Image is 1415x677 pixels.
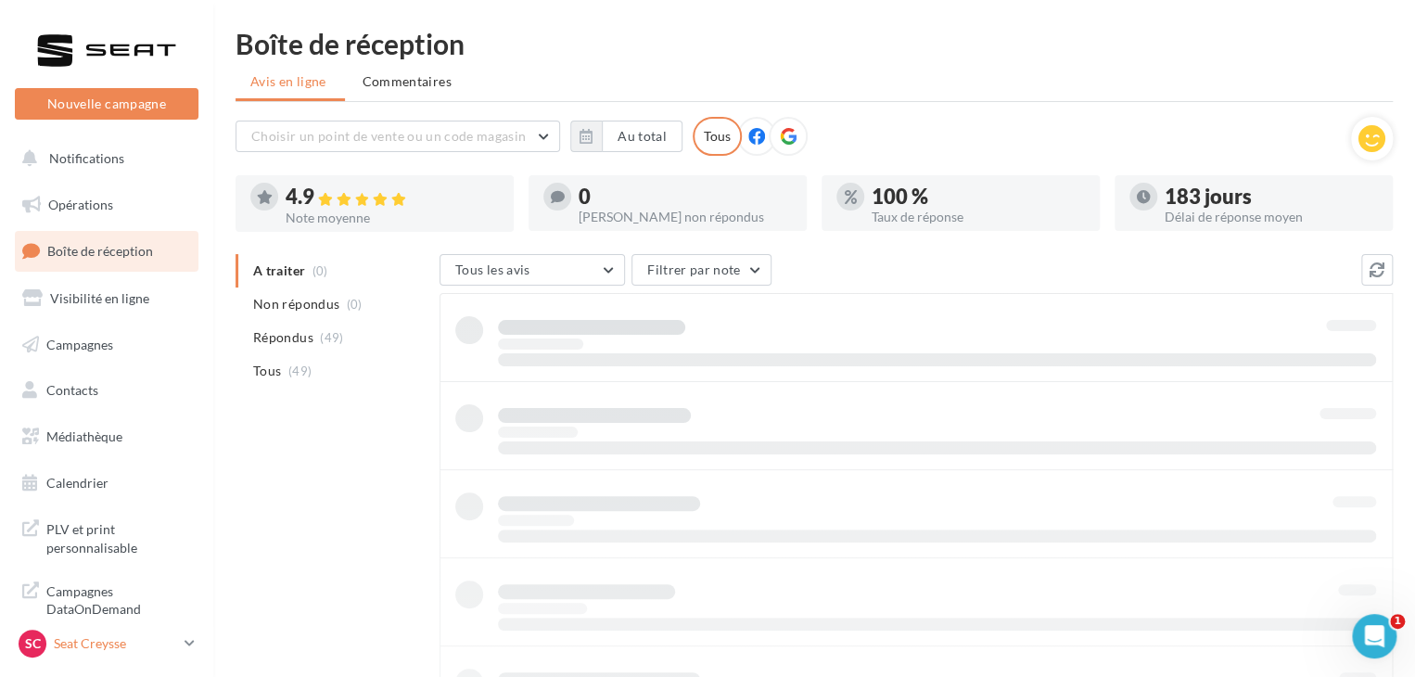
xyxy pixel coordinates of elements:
span: Opérations [48,197,113,212]
a: SC Seat Creysse [15,626,198,661]
div: Délai de réponse moyen [1165,211,1378,224]
button: Au total [570,121,682,152]
a: Contacts [11,371,202,410]
a: Médiathèque [11,417,202,456]
span: Commentaires [363,73,452,89]
span: Contacts [46,382,98,398]
a: Visibilité en ligne [11,279,202,318]
span: Choisir un point de vente ou un code magasin [251,128,526,144]
div: Taux de réponse [872,211,1085,224]
span: Calendrier [46,475,108,491]
span: Campagnes [46,336,113,351]
span: Visibilité en ligne [50,290,149,306]
div: [PERSON_NAME] non répondus [579,211,792,224]
button: Au total [602,121,682,152]
span: Non répondus [253,295,339,313]
p: Seat Creysse [54,634,177,653]
span: Répondus [253,328,313,347]
a: Boîte de réception [11,231,202,271]
span: (0) [347,297,363,312]
button: Nouvelle campagne [15,88,198,120]
span: Médiathèque [46,428,122,444]
button: Choisir un point de vente ou un code magasin [236,121,560,152]
div: Tous [693,117,742,156]
span: Notifications [49,150,124,166]
div: Boîte de réception [236,30,1393,57]
span: (49) [320,330,343,345]
span: 1 [1390,614,1405,629]
div: 100 % [872,186,1085,207]
a: Opérations [11,185,202,224]
iframe: Intercom live chat [1352,614,1396,658]
span: (49) [288,364,312,378]
span: Boîte de réception [47,243,153,259]
span: Campagnes DataOnDemand [46,579,191,619]
div: Note moyenne [286,211,499,224]
div: 0 [579,186,792,207]
a: PLV et print personnalisable [11,509,202,564]
a: Campagnes [11,326,202,364]
a: Calendrier [11,464,202,503]
button: Notifications [11,139,195,178]
span: SC [25,634,41,653]
span: Tous [253,362,281,380]
span: PLV et print personnalisable [46,517,191,556]
a: Campagnes DataOnDemand [11,571,202,626]
div: 183 jours [1165,186,1378,207]
div: 4.9 [286,186,499,208]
